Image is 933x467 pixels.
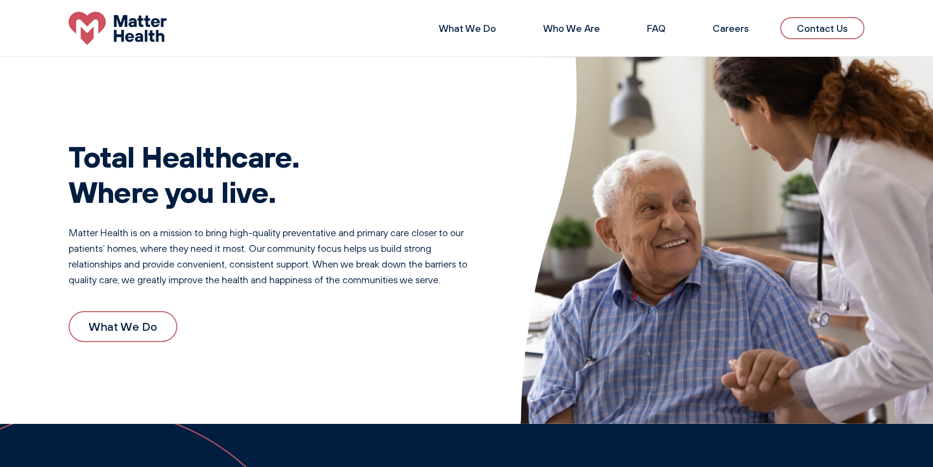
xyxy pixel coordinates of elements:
a: What We Do [439,22,496,34]
a: Who We Are [543,22,600,34]
a: Contact Us [780,17,864,39]
a: Careers [713,22,749,34]
p: Matter Health is on a mission to bring high-quality preventative and primary care closer to our p... [69,225,481,288]
a: What We Do [69,311,177,342]
h1: Total Healthcare. Where you live. [69,139,481,209]
a: FAQ [647,22,666,34]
